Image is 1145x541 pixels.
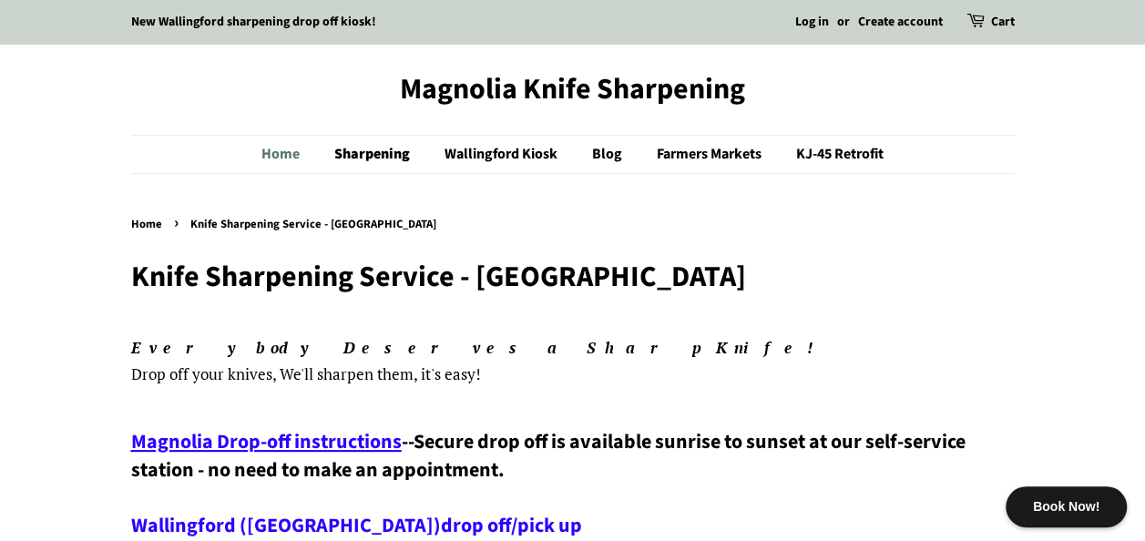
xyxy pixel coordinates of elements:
[795,13,829,31] a: Log in
[991,12,1015,34] a: Cart
[782,136,884,173] a: KJ-45 Retrofit
[131,427,402,456] a: Magnolia Drop-off instructions
[174,211,183,234] span: ›
[131,216,167,232] a: Home
[441,511,582,540] a: drop off/pick up
[578,136,640,173] a: Blog
[131,427,966,540] span: Secure drop off is available sunrise to sunset at our self-service station - no need to make an a...
[131,337,829,358] em: Everybody Deserves a Sharp Knife!
[131,260,1015,294] h1: Knife Sharpening Service - [GEOGRAPHIC_DATA]
[837,12,850,34] li: or
[1006,486,1127,527] div: Book Now!
[431,136,576,173] a: Wallingford Kiosk
[131,363,272,384] span: Drop off your knives
[131,511,441,540] a: Wallingford ([GEOGRAPHIC_DATA])
[858,13,943,31] a: Create account
[131,335,1015,388] p: , We'll sharpen them, it's easy!
[131,13,376,31] a: New Wallingford sharpening drop off kiosk!
[131,215,1015,235] nav: breadcrumbs
[131,72,1015,107] a: Magnolia Knife Sharpening
[402,427,414,456] span: --
[261,136,318,173] a: Home
[190,216,441,232] span: Knife Sharpening Service - [GEOGRAPHIC_DATA]
[643,136,780,173] a: Farmers Markets
[321,136,428,173] a: Sharpening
